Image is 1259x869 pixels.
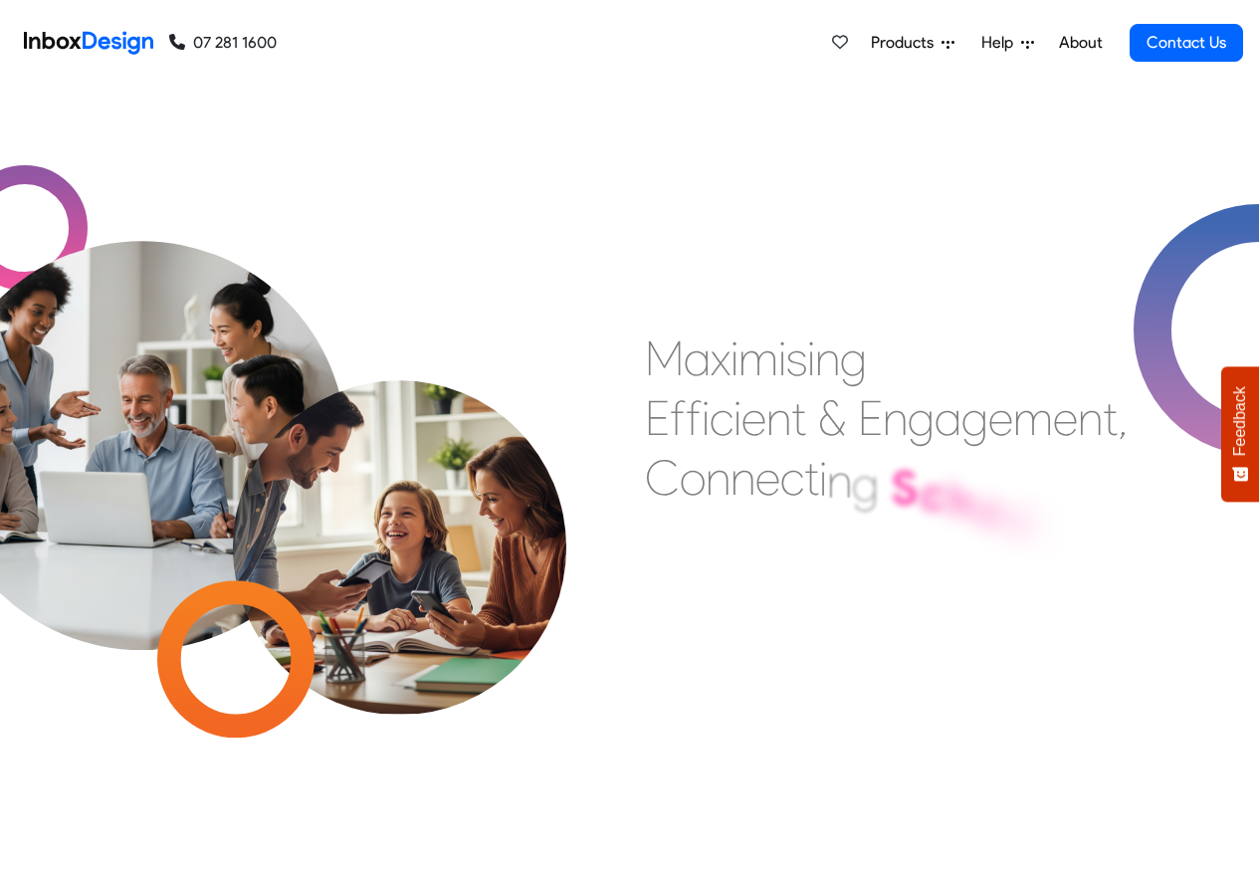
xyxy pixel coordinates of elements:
div: n [883,388,908,448]
div: g [961,388,988,448]
div: n [827,451,852,511]
div: a [684,328,711,388]
div: i [731,328,738,388]
span: Products [871,31,942,55]
div: m [1013,388,1053,448]
div: h [945,470,973,530]
div: i [807,328,815,388]
div: o [973,478,1001,538]
div: n [706,448,731,508]
div: o [680,448,706,508]
div: m [738,328,778,388]
div: t [791,388,806,448]
div: e [988,388,1013,448]
div: e [755,448,780,508]
div: & [818,388,846,448]
div: Maximising Efficient & Engagement, Connecting Schools, Families, and Students. [645,328,1128,627]
div: C [645,448,680,508]
a: Products [863,23,962,63]
div: f [670,388,686,448]
div: n [731,448,755,508]
div: x [711,328,731,388]
div: e [741,388,766,448]
button: Feedback - Show survey [1221,366,1259,502]
div: i [702,388,710,448]
div: , [1118,388,1128,448]
div: g [840,328,867,388]
div: g [908,388,935,448]
div: o [1001,488,1029,547]
img: parents_with_child.png [191,298,608,715]
div: n [815,328,840,388]
div: l [1029,498,1042,557]
div: i [778,328,786,388]
div: E [858,388,883,448]
div: n [766,388,791,448]
div: n [1078,388,1103,448]
div: s [786,328,807,388]
span: Help [981,31,1021,55]
a: 07 281 1600 [169,31,277,55]
div: a [935,388,961,448]
div: f [686,388,702,448]
a: Contact Us [1130,24,1243,62]
a: Help [973,23,1042,63]
div: S [891,458,919,518]
div: c [780,448,804,508]
span: Feedback [1231,386,1249,456]
div: M [645,328,684,388]
div: t [1103,388,1118,448]
a: About [1053,23,1108,63]
div: e [1053,388,1078,448]
div: g [852,454,879,514]
div: c [710,388,734,448]
div: i [819,449,827,509]
div: i [734,388,741,448]
div: t [804,448,819,508]
div: E [645,388,670,448]
div: c [919,464,945,524]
